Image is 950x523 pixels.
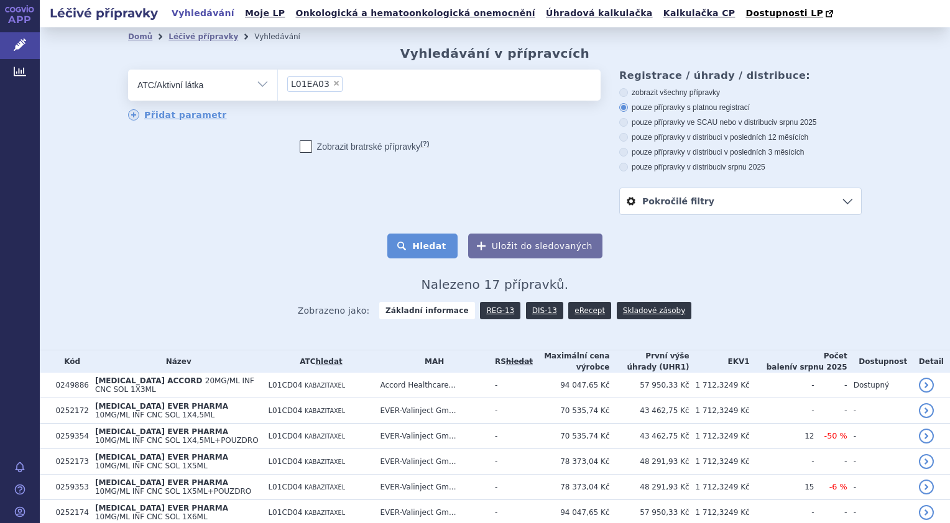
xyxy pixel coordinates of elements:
th: RS [489,350,533,373]
span: 20MG/ML INF CNC SOL 1X3ML [95,376,254,394]
span: L01CD04 [268,381,302,389]
a: Domů [128,32,152,41]
td: 48 291,93 Kč [610,475,689,500]
td: 43 462,75 Kč [610,424,689,449]
span: KABAZITAXEL [305,484,345,491]
span: 10MG/ML INF CNC SOL 1X5ML+POUZDRO [95,487,251,496]
span: [MEDICAL_DATA] EVER PHARMA [95,478,228,487]
td: - [489,449,533,475]
a: Pokročilé filtry [620,188,861,214]
th: První výše úhrady (UHR1) [610,350,689,373]
a: detail [919,505,934,520]
td: 0252173 [49,449,88,475]
td: - [750,373,814,398]
td: 1 712,3249 Kč [689,398,750,424]
a: Moje LP [241,5,288,22]
td: 70 535,74 Kč [533,424,609,449]
span: -6 % [829,482,847,491]
span: KABAZITAXEL [305,458,345,465]
td: EVER-Valinject Gm... [374,424,488,449]
abbr: (?) [420,140,429,148]
th: Detail [913,350,950,373]
td: - [814,373,847,398]
span: [MEDICAL_DATA] ACCORD [95,376,203,385]
th: ATC [262,350,374,373]
span: KABAZITAXEL [305,407,345,414]
a: REG-13 [480,302,520,319]
a: Skladové zásoby [617,302,691,319]
span: KABAZITAXEL [305,382,345,389]
span: [MEDICAL_DATA] EVER PHARMA [95,504,228,512]
a: Úhradová kalkulačka [542,5,657,22]
label: pouze přípravky v distribuci [619,162,862,172]
th: EKV1 [689,350,750,373]
span: [MEDICAL_DATA] EVER PHARMA [95,427,228,436]
td: - [489,373,533,398]
th: Název [89,350,262,373]
td: - [847,398,913,424]
a: detail [919,454,934,469]
strong: Základní informace [379,302,475,319]
a: hledat [316,357,343,366]
label: pouze přípravky v distribuci v posledních 12 měsících [619,132,862,142]
span: 10MG/ML INF CNC SOL 1X4,5ML [95,411,214,419]
td: 78 373,04 Kč [533,449,609,475]
a: Dostupnosti LP [742,5,839,22]
th: Maximální cena výrobce [533,350,609,373]
td: 48 291,93 Kč [610,449,689,475]
button: Uložit do sledovaných [468,234,602,258]
span: v srpnu 2025 [792,363,847,371]
span: v srpnu 2025 [722,163,765,171]
span: L01CD04 [268,406,302,415]
span: L01CD04 [268,432,302,440]
td: EVER-Valinject Gm... [374,449,488,475]
td: EVER-Valinject Gm... [374,475,488,500]
td: 0259354 [49,424,88,449]
td: 0252172 [49,398,88,424]
td: 15 [750,475,814,500]
label: Zobrazit bratrské přípravky [300,140,430,153]
td: Dostupný [847,373,913,398]
td: - [847,424,913,449]
th: MAH [374,350,488,373]
td: EVER-Valinject Gm... [374,398,488,424]
span: [MEDICAL_DATA] EVER PHARMA [95,402,228,411]
a: DIS-13 [526,302,563,319]
span: 10MG/ML INF CNC SOL 1X5ML [95,462,208,470]
td: - [750,398,814,424]
span: 10MG/ML INF CNC SOL 1X4,5ML+POUZDRO [95,436,259,445]
td: - [814,449,847,475]
td: - [750,449,814,475]
a: Kalkulačka CP [660,5,739,22]
span: 10MG/ML INF CNC SOL 1X6ML [95,512,208,521]
td: 12 [750,424,814,449]
td: 0259353 [49,475,88,500]
span: Dostupnosti LP [745,8,823,18]
span: Zobrazeno jako: [298,302,370,319]
a: vyhledávání neobsahuje žádnou platnou referenční skupinu [506,357,533,366]
button: Hledat [387,234,458,258]
li: Vyhledávání [254,27,316,46]
a: eRecept [568,302,611,319]
span: NILOTINIB [291,80,330,88]
td: 70 535,74 Kč [533,398,609,424]
span: Nalezeno 17 přípravků. [422,277,569,292]
td: 0249886 [49,373,88,398]
td: 94 047,65 Kč [533,373,609,398]
a: Onkologická a hematoonkologická onemocnění [292,5,539,22]
label: pouze přípravky s platnou registrací [619,102,862,112]
td: - [814,398,847,424]
td: 43 462,75 Kč [610,398,689,424]
td: 1 712,3249 Kč [689,424,750,449]
td: 1 712,3249 Kč [689,475,750,500]
label: pouze přípravky v distribuci v posledních 3 měsících [619,147,862,157]
h2: Léčivé přípravky [40,4,168,22]
span: v srpnu 2025 [773,118,816,127]
h3: Registrace / úhrady / distribuce: [619,70,862,81]
a: detail [919,403,934,418]
td: - [489,398,533,424]
a: Léčivé přípravky [168,32,238,41]
td: - [847,449,913,475]
span: -50 % [824,431,847,440]
span: [MEDICAL_DATA] EVER PHARMA [95,453,228,462]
